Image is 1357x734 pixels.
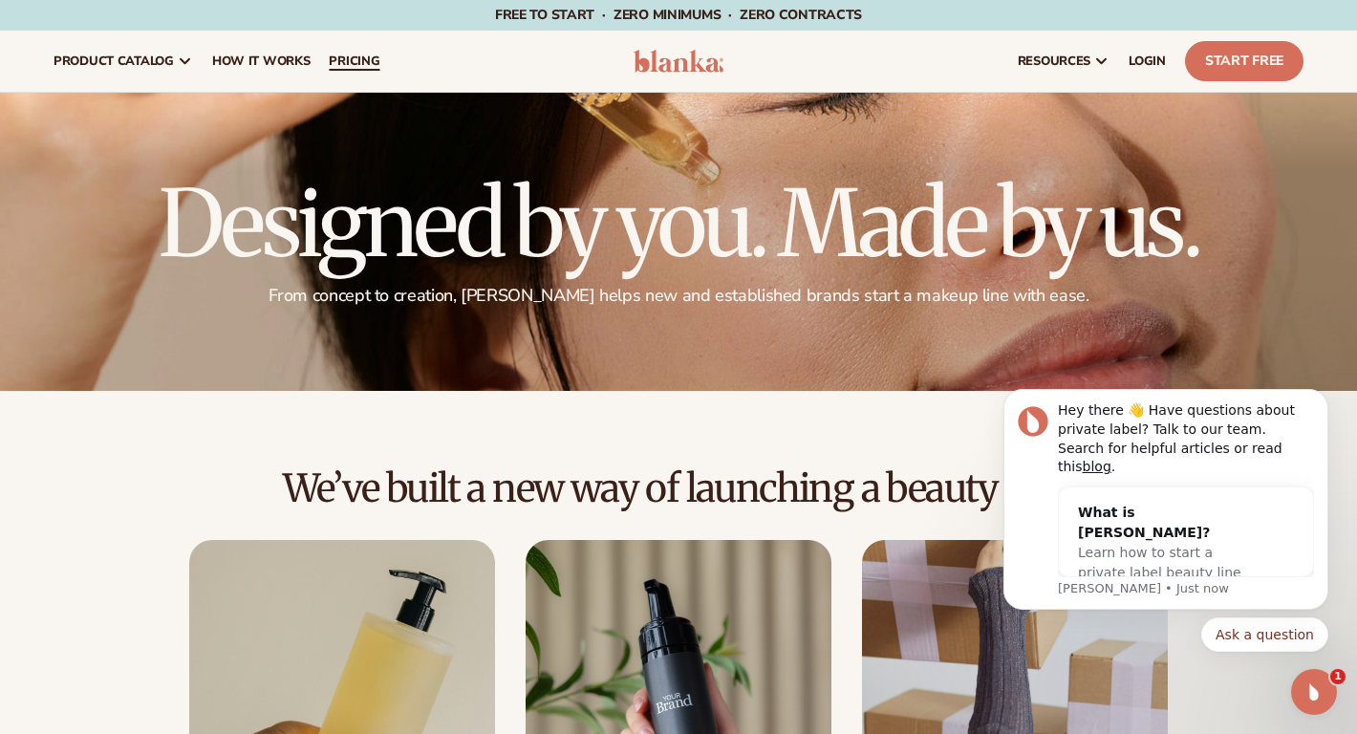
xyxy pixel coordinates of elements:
a: resources [1008,31,1119,92]
h2: We’ve built a new way of launching a beauty line: [54,467,1303,509]
iframe: Intercom live chat [1291,669,1337,715]
p: From concept to creation, [PERSON_NAME] helps new and established brands start a makeup line with... [54,285,1303,307]
a: How It Works [203,31,320,92]
span: product catalog [54,54,174,69]
span: LOGIN [1129,54,1166,69]
a: LOGIN [1119,31,1175,92]
span: 1 [1330,669,1346,684]
span: pricing [329,54,379,69]
span: Free to start · ZERO minimums · ZERO contracts [495,6,862,24]
a: product catalog [44,31,203,92]
img: logo [634,50,723,73]
a: Start Free [1185,41,1303,81]
a: pricing [319,31,389,92]
span: resources [1018,54,1090,69]
h1: Designed by you. Made by us. [54,178,1303,270]
span: How It Works [212,54,311,69]
iframe: Intercom notifications message [975,384,1357,724]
